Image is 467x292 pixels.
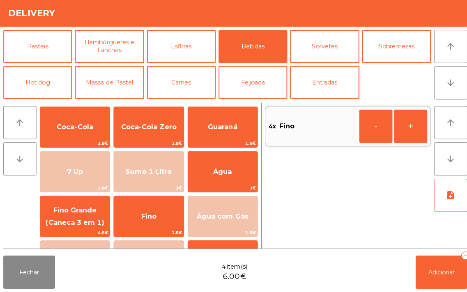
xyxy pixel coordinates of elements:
i: arrow_downward [442,155,452,165]
i: note_add [442,191,452,201]
i: arrow_upward [442,119,452,129]
button: + [391,111,424,144]
span: 1.8€ [40,185,109,193]
span: 4 [220,262,224,271]
span: 1€ [186,185,255,193]
button: Pastéis [3,32,71,65]
span: 1.5€ [186,229,255,237]
button: Feijoada [217,68,285,100]
button: Entradas [288,68,356,100]
button: arrow_upward [3,107,36,140]
button: arrow_upward [431,107,464,140]
button: Sobremesas [359,32,428,65]
span: 1.8€ [186,141,255,148]
button: Hambúrgueres e Lanches [74,32,143,65]
span: Coca-Cola Zero [120,124,175,132]
button: note_add [431,180,464,212]
button: Sorvetes [288,32,356,65]
span: Fino [277,121,292,134]
h4: Delivery [8,9,55,21]
span: 1.8€ [40,141,109,148]
div: 4 [458,252,466,260]
span: Guaraná [206,124,235,132]
i: arrow_downward [442,80,452,89]
span: Água com Gás [195,213,246,221]
button: arrow_downward [431,68,464,101]
button: Carnes [146,68,214,100]
i: arrow_downward [15,155,25,165]
button: arrow_upward [431,32,464,65]
span: 1.8€ [113,141,182,148]
span: Fino [140,213,155,221]
i: arrow_upward [442,43,452,53]
button: arrow_downward [431,144,464,176]
button: Fechar [3,256,55,289]
button: arrow_downward [3,144,36,176]
span: 4.5€ [40,229,109,237]
button: Adicionar4 [412,256,464,289]
span: item(s) [225,262,245,271]
span: Coca-Cola [56,124,92,132]
button: Massa de Pastel [74,68,143,100]
button: - [357,111,389,144]
span: 4x [267,121,274,134]
span: 6.00€ [221,271,244,282]
span: 1.5€ [113,229,182,237]
i: arrow_upward [15,119,25,129]
button: Bebidas [217,32,285,65]
span: Adicionar [425,269,451,276]
span: 3€ [113,185,182,193]
span: 7 Up [67,169,83,176]
span: Sumo 1 Litro [125,169,170,176]
span: Fino Grande (Caneca 3 em 1) [46,207,104,227]
span: Água [212,169,230,176]
button: Esfirras [146,32,214,65]
button: Hot dog [3,68,71,100]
